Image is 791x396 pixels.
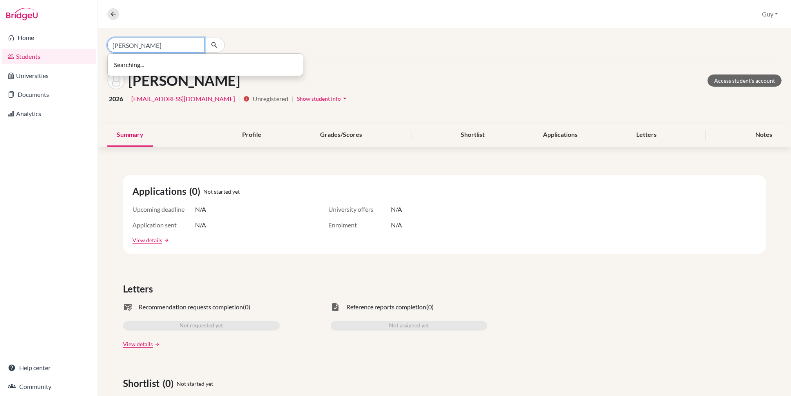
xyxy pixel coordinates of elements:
span: Reference reports completion [346,302,426,312]
img: Bridge-U [6,8,38,20]
span: 2026 [109,94,123,104]
a: Documents [2,87,96,102]
span: (0) [243,302,250,312]
span: mark_email_read [123,302,132,312]
a: Community [2,379,96,394]
span: N/A [195,220,206,230]
span: Enrolment [328,220,391,230]
a: arrow_forward [162,238,169,243]
div: Letters [627,124,666,147]
span: N/A [391,220,402,230]
span: | [291,94,293,104]
button: Show student infoarrow_drop_down [297,93,349,105]
span: Application sent [132,220,195,230]
a: Students [2,49,96,64]
span: Not started yet [203,187,240,196]
span: (0) [163,376,177,391]
span: Upcoming deadline [132,205,195,214]
a: Home [2,30,96,45]
span: task [331,302,340,312]
button: Guy [758,7,782,22]
span: Unregistered [253,94,288,104]
span: N/A [195,205,206,214]
a: Universities [2,68,96,84]
a: View details [132,236,162,244]
a: View details [123,340,153,348]
i: arrow_drop_down [341,94,349,102]
span: Recommendation requests completion [139,302,243,312]
a: Access student's account [708,74,782,87]
span: (0) [189,184,203,198]
span: (0) [426,302,434,312]
a: Help center [2,360,96,376]
a: arrow_forward [153,342,160,347]
span: Shortlist [123,376,163,391]
span: | [238,94,240,104]
div: Summary [107,124,153,147]
span: N/A [391,205,402,214]
i: info [243,96,250,102]
div: Notes [746,124,782,147]
a: [EMAIL_ADDRESS][DOMAIN_NAME] [131,94,235,104]
div: Grades/Scores [311,124,371,147]
span: University offers [328,205,391,214]
a: Analytics [2,106,96,122]
input: Find student by name... [107,38,205,53]
span: Letters [123,282,156,296]
span: Applications [132,184,189,198]
div: Profile [233,124,271,147]
div: Shortlist [451,124,494,147]
span: Show student info [297,95,341,102]
span: Not assigned yet [389,321,429,331]
span: Not started yet [177,380,213,388]
span: Not requested yet [180,321,223,331]
span: | [126,94,128,104]
div: Applications [534,124,587,147]
img: Francesco Verri's avatar [107,72,125,89]
p: Searching... [114,60,297,69]
h1: [PERSON_NAME] [128,72,240,89]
